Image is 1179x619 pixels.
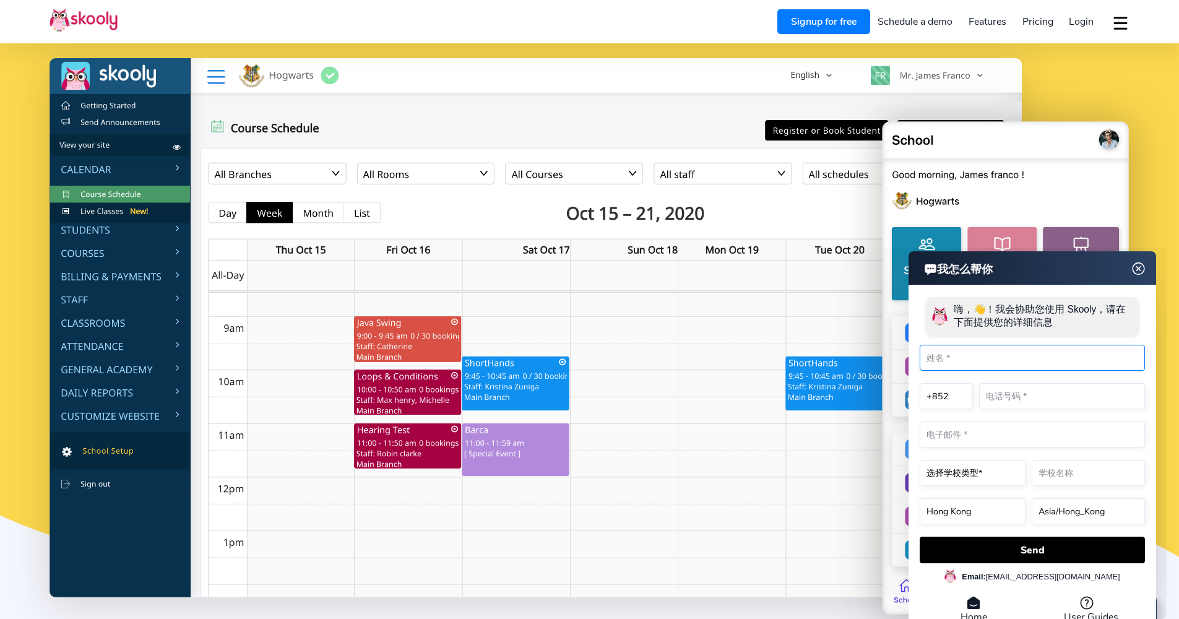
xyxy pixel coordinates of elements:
a: Signup for free [777,9,870,34]
img: Meet the #1 Software to run any type of school - Mobile [881,118,1129,618]
a: Schedule a demo [870,12,961,32]
span: Pricing [1022,15,1053,28]
img: Skooly [50,8,118,32]
img: Meet the #1 Software to run any type of school - Desktop [50,58,1022,597]
span: Login [1069,15,1094,28]
a: Features [961,12,1014,32]
a: Pricing [1014,12,1061,32]
button: dropdown menu [1112,9,1129,37]
a: Login [1061,12,1102,32]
